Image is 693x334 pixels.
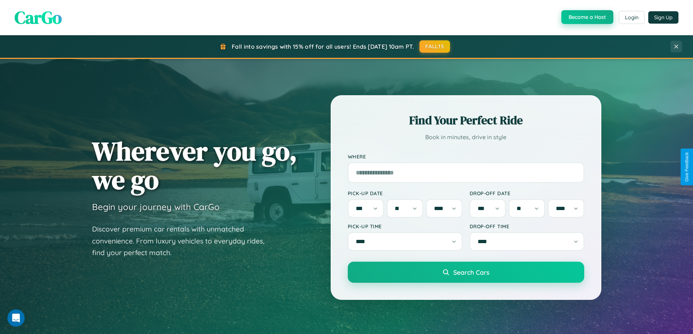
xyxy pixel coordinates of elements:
button: Become a Host [561,10,613,24]
label: Pick-up Date [348,190,462,196]
iframe: Intercom live chat [7,309,25,327]
span: Fall into savings with 15% off for all users! Ends [DATE] 10am PT. [232,43,414,50]
h3: Begin your journey with CarGo [92,201,220,212]
button: Search Cars [348,262,584,283]
label: Where [348,153,584,160]
div: Give Feedback [684,152,689,182]
span: CarGo [15,5,62,29]
label: Drop-off Date [470,190,584,196]
h1: Wherever you go, we go [92,137,297,194]
h2: Find Your Perfect Ride [348,112,584,128]
label: Pick-up Time [348,223,462,229]
p: Discover premium car rentals with unmatched convenience. From luxury vehicles to everyday rides, ... [92,223,274,259]
p: Book in minutes, drive in style [348,132,584,142]
button: Login [619,11,645,24]
label: Drop-off Time [470,223,584,229]
span: Search Cars [453,268,489,276]
button: Sign Up [648,11,678,24]
button: FALL15 [419,40,450,53]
